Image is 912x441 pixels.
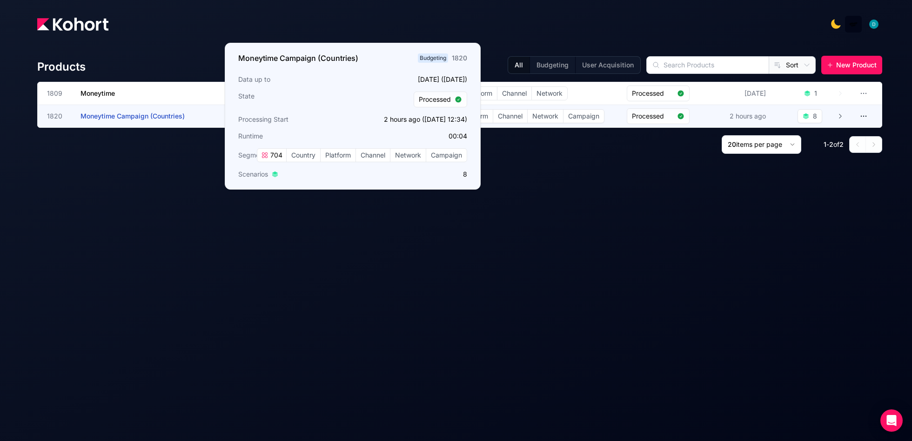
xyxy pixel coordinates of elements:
[829,140,833,148] span: 2
[493,110,527,123] span: Channel
[632,89,673,98] span: Processed
[426,149,467,162] span: Campaign
[736,140,782,148] span: items per page
[575,57,640,73] button: User Acquisition
[880,409,903,432] div: Open Intercom Messenger
[632,112,673,121] span: Processed
[238,151,269,160] span: Segments
[37,18,108,31] img: Kohort logo
[355,115,467,124] p: 2 hours ago ([DATE] 12:34)
[47,105,844,127] a: 1820Moneytime Campaign (Countries)Budgeting704CountryPlatformChannelNetworkCampaignProcessed2 hou...
[563,110,604,123] span: Campaign
[80,112,185,120] span: Moneytime Campaign (Countries)
[508,57,530,73] button: All
[287,149,320,162] span: Country
[833,140,839,148] span: of
[238,53,358,64] h3: Moneytime Campaign (Countries)
[786,60,798,70] span: Sort
[839,140,844,148] span: 2
[268,151,282,160] span: 704
[419,95,451,104] span: Processed
[238,170,268,179] span: Scenarios
[824,140,826,148] span: 1
[728,140,736,148] span: 20
[647,57,769,73] input: Search Products
[826,140,829,148] span: -
[47,82,844,105] a: 1809MoneytimeBudgeting107CountryPlatformChannelNetworkProcessed[DATE]1
[355,170,467,179] p: 8
[356,149,390,162] span: Channel
[530,57,575,73] button: Budgeting
[238,115,350,124] h3: Processing Start
[418,53,448,63] span: Budgeting
[355,75,467,84] p: [DATE] ([DATE])
[532,87,567,100] span: Network
[238,75,350,84] h3: Data up to
[37,59,86,74] h4: Products
[849,20,858,29] img: logo_MoneyTimeLogo_1_20250619094856634230.png
[449,132,467,140] app-duration-counter: 00:04
[497,87,531,100] span: Channel
[80,89,115,97] span: Moneytime
[321,149,355,162] span: Platform
[836,60,877,70] span: New Product
[390,149,426,162] span: Network
[722,135,801,154] button: 20items per page
[452,53,467,63] div: 1820
[821,56,882,74] button: New Product
[814,89,817,98] div: 1
[528,110,563,123] span: Network
[47,112,69,121] span: 1820
[728,110,768,123] div: 2 hours ago
[813,112,817,121] div: 8
[238,132,350,141] h3: Runtime
[743,87,768,100] div: [DATE]
[47,89,69,98] span: 1809
[238,92,350,107] h3: State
